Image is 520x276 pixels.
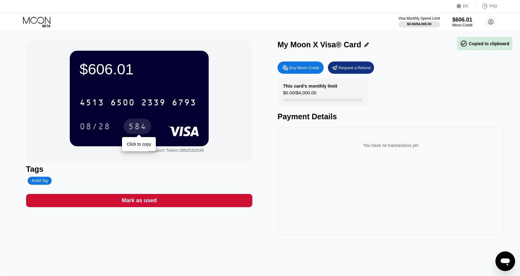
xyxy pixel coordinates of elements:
div: Buy Moon Credit [289,65,319,70]
iframe: Кнопка запуска окна обмена сообщениями [495,251,515,271]
div: 2339 [141,98,166,108]
div: 08/28 [75,119,115,134]
div: Request a Refund [328,61,374,74]
div: Copied to clipboard [460,40,509,47]
div: Payment Details [278,112,504,121]
div: 6500 [110,98,135,108]
div: $606.01Moon Credit [452,17,472,27]
div: 584 [128,122,147,132]
div: Mark as used [122,197,157,204]
div: You have no transactions yet [282,137,499,154]
div: Moon Credit [452,23,472,27]
div: Buy Moon Credit [278,61,324,74]
div: 4513650023396793 [76,95,200,110]
div: FAQ [475,3,497,9]
div: 4513 [80,98,104,108]
div: $606.01 [452,17,472,23]
div: FAQ [490,4,497,8]
div: $0.00 / $4,000.00 [283,90,316,98]
div: Tags [26,165,252,174]
div: Mark as used [26,194,252,207]
div: Add Tag [31,179,48,183]
div: Visa Monthly Spend Limit [398,16,440,21]
div: 6793 [172,98,196,108]
div: My Moon X Visa® Card [278,40,361,49]
div: $606.01 [80,61,199,78]
div: This card’s monthly limit [283,83,337,89]
div: Request a Refund [338,65,371,70]
div: EN [463,4,468,8]
div: Support Token: 38bd182540 [148,148,204,153]
div: Visa Monthly Spend Limit$0.00/$4,000.00 [398,16,440,27]
span:  [460,40,467,47]
div: 08/28 [80,122,110,132]
div: Support Token:38bd182540 [148,148,204,153]
div: Click to copy [127,142,151,147]
div: EN [457,3,475,9]
div: Add Tag [28,177,52,185]
div: 584 [124,119,151,134]
div: $0.00 / $4,000.00 [407,22,431,26]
